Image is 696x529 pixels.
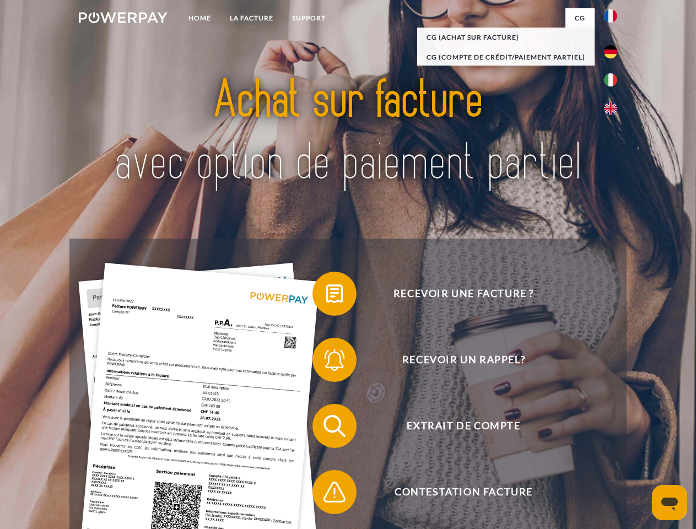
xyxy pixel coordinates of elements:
[105,53,591,211] img: title-powerpay_fr.svg
[312,272,599,316] button: Recevoir une facture ?
[328,338,598,382] span: Recevoir un rappel?
[604,45,617,58] img: de
[565,8,595,28] a: CG
[652,485,687,520] iframe: Bouton de lancement de la fenêtre de messagerie
[604,73,617,87] img: it
[79,12,168,23] img: logo-powerpay-white.svg
[220,8,283,28] a: LA FACTURE
[328,470,598,514] span: Contestation Facture
[604,102,617,115] img: en
[321,280,348,307] img: qb_bill.svg
[328,404,598,448] span: Extrait de compte
[312,470,599,514] button: Contestation Facture
[312,404,599,448] button: Extrait de compte
[321,412,348,440] img: qb_search.svg
[321,346,348,374] img: qb_bell.svg
[328,272,598,316] span: Recevoir une facture ?
[312,338,599,382] button: Recevoir un rappel?
[417,28,595,47] a: CG (achat sur facture)
[283,8,335,28] a: Support
[321,478,348,506] img: qb_warning.svg
[604,9,617,23] img: fr
[417,47,595,67] a: CG (Compte de crédit/paiement partiel)
[179,8,220,28] a: Home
